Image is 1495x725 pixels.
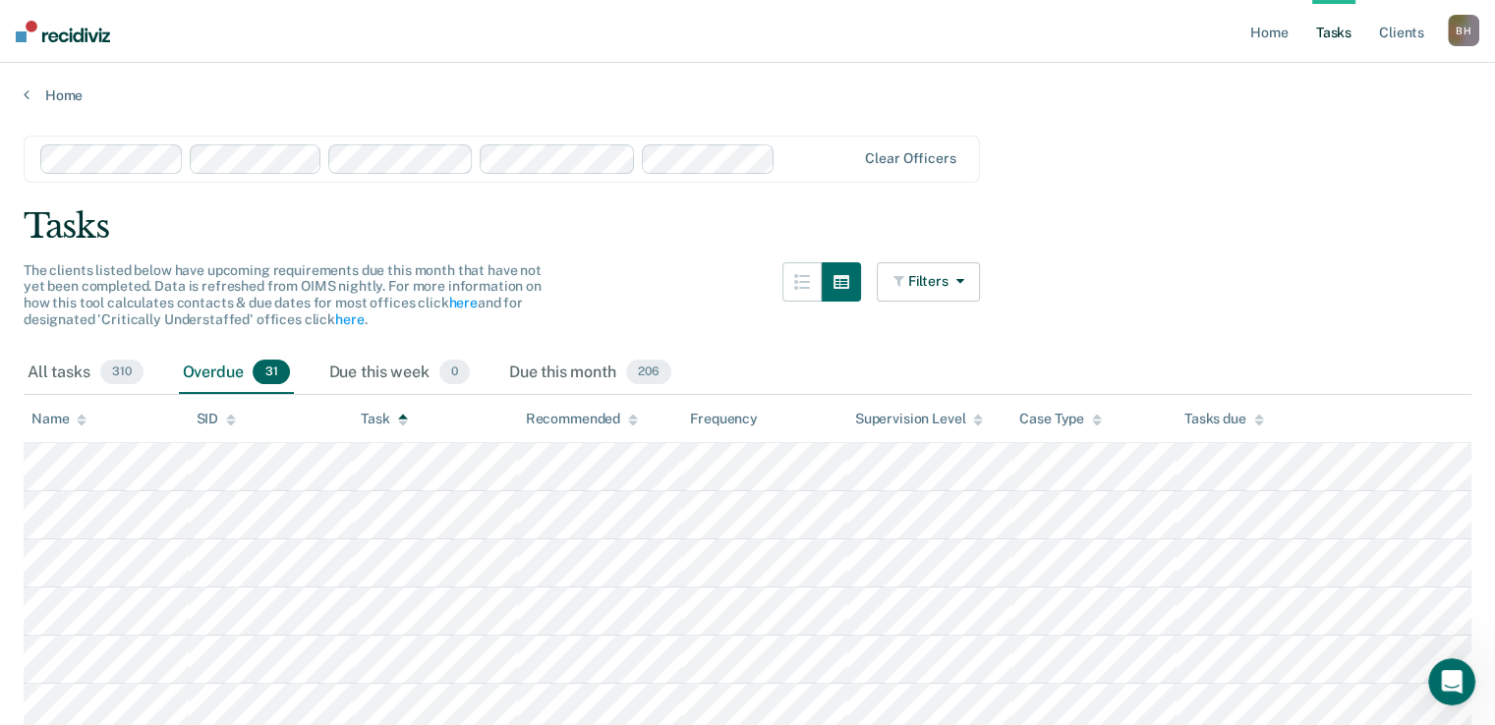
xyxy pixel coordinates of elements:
[877,262,981,302] button: Filters
[179,352,294,395] div: Overdue31
[100,360,144,385] span: 310
[1448,15,1479,46] div: B H
[865,150,955,167] div: Clear officers
[24,262,542,327] span: The clients listed below have upcoming requirements due this month that have not yet been complet...
[1448,15,1479,46] button: BH
[505,352,675,395] div: Due this month206
[335,311,364,327] a: here
[448,295,477,310] a: here
[197,411,237,427] div: SID
[855,411,984,427] div: Supervision Level
[1184,411,1264,427] div: Tasks due
[24,352,147,395] div: All tasks310
[1428,658,1475,705] iframe: Intercom live chat
[24,86,1471,104] a: Home
[31,411,86,427] div: Name
[626,360,671,385] span: 206
[526,411,638,427] div: Recommended
[325,352,474,395] div: Due this week0
[253,360,289,385] span: 31
[690,411,758,427] div: Frequency
[24,206,1471,247] div: Tasks
[1019,411,1102,427] div: Case Type
[439,360,470,385] span: 0
[361,411,407,427] div: Task
[16,21,110,42] img: Recidiviz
